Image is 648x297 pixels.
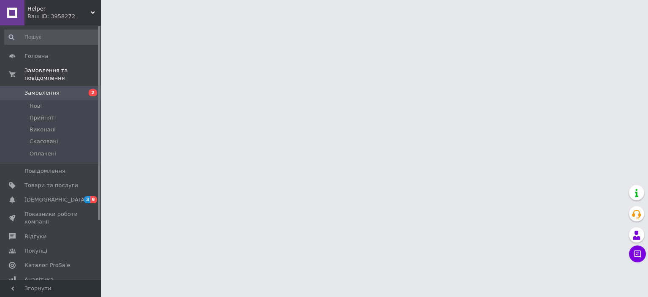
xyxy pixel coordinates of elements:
[27,5,91,13] span: Helper
[30,138,58,145] span: Скасовані
[629,245,646,262] button: Чат з покупцем
[89,89,97,96] span: 2
[24,210,78,226] span: Показники роботи компанії
[24,262,70,269] span: Каталог ProSale
[30,150,56,158] span: Оплачені
[4,30,100,45] input: Пошук
[24,167,65,175] span: Повідомлення
[27,13,101,20] div: Ваш ID: 3958272
[30,102,42,110] span: Нові
[84,196,91,203] span: 3
[24,233,46,240] span: Відгуки
[24,276,54,283] span: Аналітика
[24,196,87,204] span: [DEMOGRAPHIC_DATA]
[30,126,56,134] span: Виконані
[24,89,59,97] span: Замовлення
[90,196,97,203] span: 9
[30,114,56,122] span: Прийняті
[24,52,48,60] span: Головна
[24,67,101,82] span: Замовлення та повідомлення
[24,182,78,189] span: Товари та послуги
[24,247,47,255] span: Покупці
